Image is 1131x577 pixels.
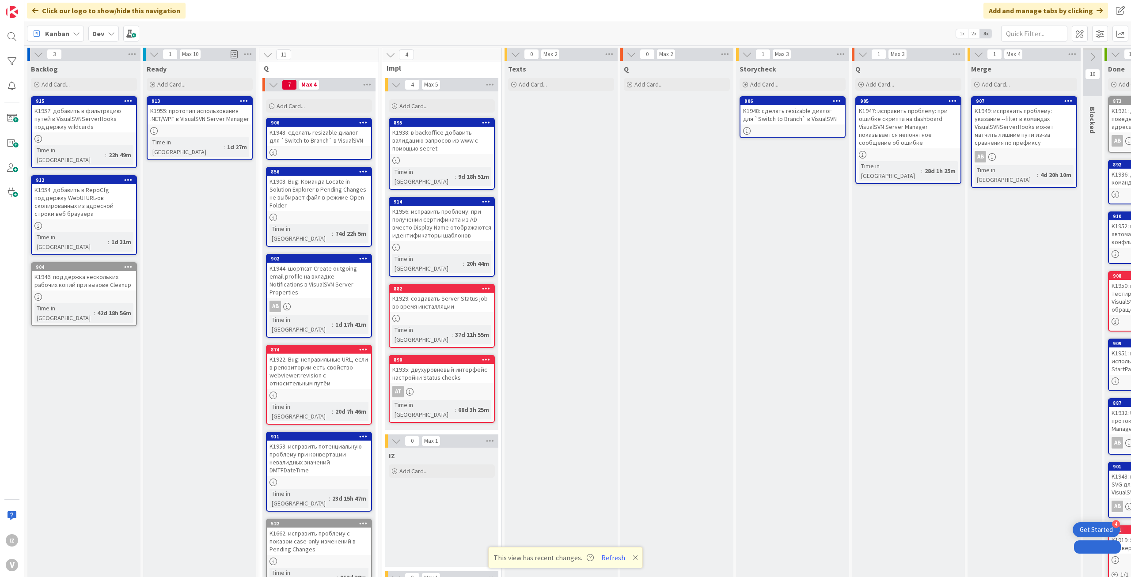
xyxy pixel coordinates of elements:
[390,285,494,293] div: 882
[972,97,1076,105] div: 907
[271,120,371,126] div: 906
[464,259,491,268] div: 20h 44m
[394,286,494,292] div: 882
[1080,525,1113,534] div: Get Started
[640,49,655,60] span: 0
[266,167,372,247] a: 856K1908: Bug: Команда Locate in Solution Explorer в Pending Changes не выбирает файл в режиме Op...
[424,83,438,87] div: Max 5
[389,118,495,190] a: 895K1938: в backoffice добавить валидацию запросов из www с помощью secretTime in [GEOGRAPHIC_DAT...
[163,49,178,60] span: 1
[267,168,371,176] div: 856
[1112,520,1120,528] div: 4
[390,198,494,241] div: 914K1956: исправить проблему: при получении сертификата из AD вместо Display Name отображаются ид...
[634,80,663,88] span: Add Card...
[860,98,960,104] div: 905
[276,49,291,60] span: 11
[390,119,494,154] div: 895K1938: в backoffice добавить валидацию запросов из www с помощью secret
[266,254,372,338] a: 902K1944: шорткат Create outgoing email profile на вкладке Notifications в VisualSVN Server Prope...
[34,303,94,323] div: Time in [GEOGRAPHIC_DATA]
[301,83,317,87] div: Max 4
[956,29,968,38] span: 1x
[1112,437,1123,449] div: AB
[1085,69,1100,79] span: 10
[148,105,252,124] div: K1955: прототип использования .NET/WPF в VisualSVN Server Manager
[740,105,845,124] div: K1948: сделать resizable диалог для `Switch to Branch` в VisualSVN
[399,49,414,60] span: 4
[267,441,371,476] div: K1953: исправить потенциальную проблему при конвертации невалидных значений DMTFDateTime
[267,255,371,263] div: 902
[32,184,136,219] div: K1954: добавить в RepoCfg поддержку WebUI URL-ов скопированных из адресной строки веб браузера
[333,320,368,329] div: 1d 17h 41m
[744,98,845,104] div: 906
[267,119,371,127] div: 906
[971,96,1077,188] a: 907K1949: исправить проблему: указание --filter в командах VisualSVNServerHooks может матчить лиш...
[27,3,186,19] div: Click our logo to show/hide this navigation
[36,177,136,183] div: 912
[271,520,371,527] div: 522
[1088,107,1097,133] span: Blocked
[267,346,371,354] div: 874
[148,97,252,124] div: 913K1955: прототип использования .NET/WPF в VisualSVN Server Manager
[31,64,58,73] span: Backlog
[390,386,494,397] div: AT
[225,142,249,152] div: 1d 27m
[147,96,253,160] a: 913K1955: прототип использования .NET/WPF в VisualSVN Server ManagerTime in [GEOGRAPHIC_DATA]:1d 27m
[150,137,224,157] div: Time in [GEOGRAPHIC_DATA]
[109,237,133,247] div: 1d 31m
[387,64,490,72] span: Impl
[390,293,494,312] div: K1929: создавать Server Status job во время инсталляции
[856,97,960,148] div: 905K1947: исправить проблему: при ошибке скрипта на dashboard VisualSVN Server Manager показывает...
[543,52,557,57] div: Max 2
[267,433,371,476] div: 911K1953: исправить потенциальную проблему при конвертации невалидных значений DMTFDateTime
[1108,64,1125,73] span: Done
[508,64,526,73] span: Texts
[456,172,491,181] div: 9d 18h 51m
[424,439,438,443] div: Max 1
[750,80,778,88] span: Add Card...
[1006,52,1020,57] div: Max 4
[859,161,921,181] div: Time in [GEOGRAPHIC_DATA]
[32,263,136,290] div: 904K1946: поддержка нескольких рабочих копий при вызове Cleanup
[148,97,252,105] div: 913
[968,29,980,38] span: 2x
[267,255,371,298] div: 902K1944: шорткат Create outgoing email profile на вкладке Notifications в VisualSVN Server Prope...
[267,301,371,312] div: AB
[271,347,371,353] div: 874
[31,262,137,326] a: 904K1946: поддержка нескольких рабочих копий при вызове CleanupTime in [GEOGRAPHIC_DATA]:42d 18h 56m
[36,264,136,270] div: 904
[47,49,62,60] span: 3
[32,176,136,184] div: 912
[266,432,372,512] a: 911K1953: исправить потенциальную проблему при конвертации невалидных значений DMTFDateTimeTime i...
[389,284,495,348] a: 882K1929: создавать Server Status job во время инсталляцииTime in [GEOGRAPHIC_DATA]:37d 11h 55m
[32,271,136,290] div: K1946: поддержка нескольких рабочих копий при вызове Cleanup
[392,167,455,186] div: Time in [GEOGRAPHIC_DATA]
[333,407,368,416] div: 20d 7h 46m
[856,97,960,105] div: 905
[390,356,494,383] div: 890K1935: двухуровневый интерфейс настройки Status checks
[390,119,494,127] div: 895
[267,176,371,211] div: K1908: Bug: Команда Locate in Solution Explorer в Pending Changes не выбирает файл в режиме Open ...
[92,29,104,38] b: Dev
[972,105,1076,148] div: K1949: исправить проблему: указание --filter в командах VisualSVNServerHooks может матчить лишние...
[32,105,136,132] div: K1957: добавить в фильтрацию путей в VisualSVNServerHooks поддержку wildcards
[1112,501,1123,512] div: AB
[389,451,395,460] span: IZ
[106,150,133,160] div: 22h 49m
[740,64,776,73] span: Storycheck
[34,232,108,252] div: Time in [GEOGRAPHIC_DATA]
[390,206,494,241] div: K1956: исправить проблему: при получении сертификата из AD вместо Display Name отображаются идент...
[267,520,371,555] div: 522K1662: исправить проблему с показом case-only изменений в Pending Changes
[755,49,770,60] span: 1
[405,79,420,90] span: 4
[389,355,495,423] a: 890K1935: двухуровневый интерфейс настройки Status checksATTime in [GEOGRAPHIC_DATA]:68d 3h 25m
[332,320,333,329] span: :
[855,96,961,184] a: 905K1947: исправить проблему: при ошибке скрипта на dashboard VisualSVN Server Manager показывает...
[267,528,371,555] div: K1662: исправить проблему с показом case-only изменений в Pending Changes
[332,407,333,416] span: :
[269,315,332,334] div: Time in [GEOGRAPHIC_DATA]
[182,52,198,57] div: Max 10
[394,120,494,126] div: 895
[45,28,69,39] span: Kanban
[399,102,428,110] span: Add Card...
[524,49,539,60] span: 0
